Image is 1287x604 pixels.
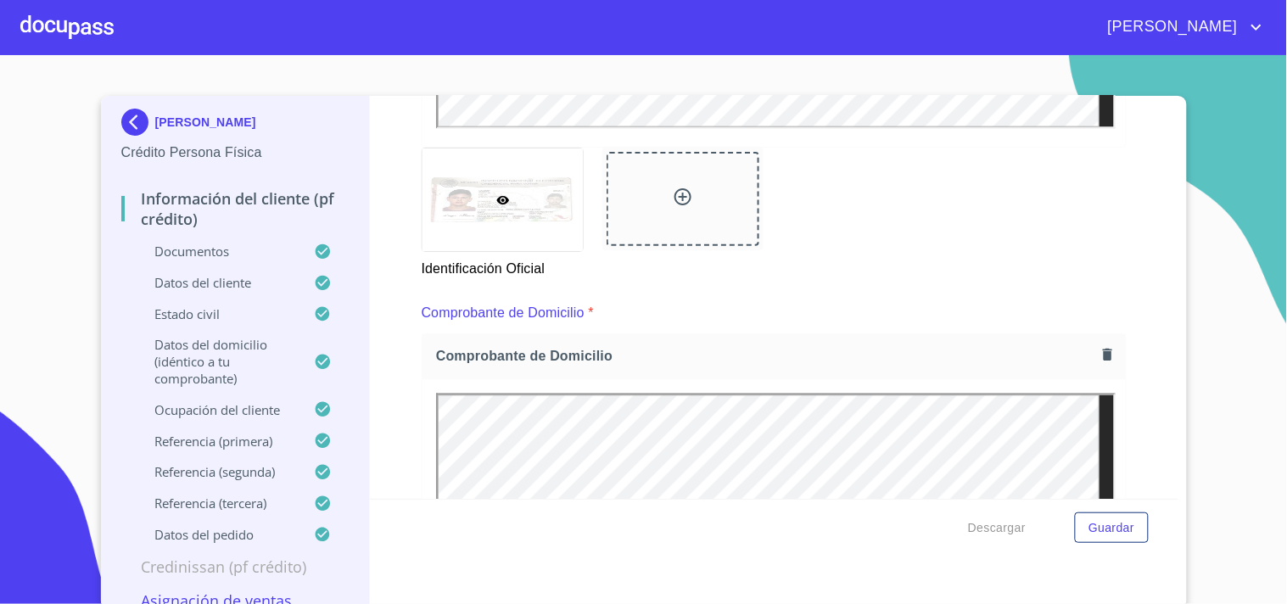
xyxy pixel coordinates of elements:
div: [PERSON_NAME] [121,109,350,143]
p: Referencia (segunda) [121,463,315,480]
p: Ocupación del Cliente [121,401,315,418]
p: Datos del cliente [121,274,315,291]
p: Identificación Oficial [422,252,583,279]
p: Referencia (primera) [121,433,315,450]
p: Documentos [121,243,315,260]
button: account of current user [1095,14,1267,41]
img: Docupass spot blue [121,109,155,136]
p: Estado Civil [121,305,315,322]
p: Crédito Persona Física [121,143,350,163]
p: Referencia (tercera) [121,495,315,512]
p: [PERSON_NAME] [155,115,256,129]
p: Datos del domicilio (idéntico a tu comprobante) [121,336,315,387]
button: Guardar [1075,512,1148,544]
p: Credinissan (PF crédito) [121,556,350,577]
p: Datos del pedido [121,526,315,543]
span: [PERSON_NAME] [1095,14,1246,41]
span: Guardar [1088,517,1134,539]
button: Descargar [961,512,1032,544]
p: Comprobante de Domicilio [422,303,585,323]
span: Descargar [968,517,1026,539]
p: Información del cliente (PF crédito) [121,188,350,229]
span: Comprobante de Domicilio [436,348,1096,366]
